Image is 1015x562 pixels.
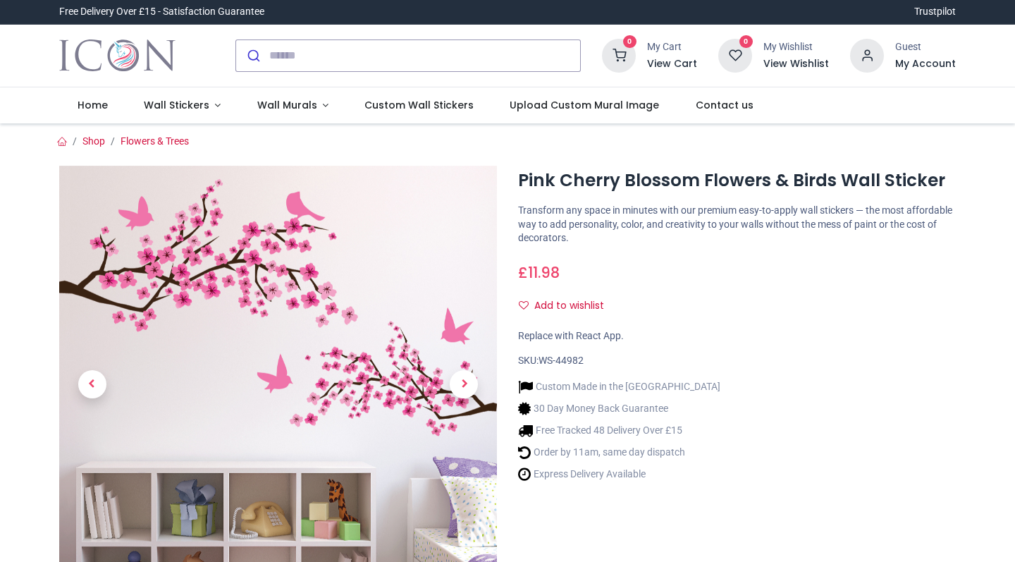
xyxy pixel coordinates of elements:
[519,300,529,310] i: Add to wishlist
[121,135,189,147] a: Flowers & Trees
[431,231,497,538] a: Next
[895,57,956,71] a: My Account
[518,204,956,245] p: Transform any space in minutes with our premium easy-to-apply wall stickers — the most affordable...
[763,40,829,54] div: My Wishlist
[518,329,956,343] div: Replace with React App.
[602,49,636,60] a: 0
[718,49,752,60] a: 0
[763,57,829,71] a: View Wishlist
[518,354,956,368] div: SKU:
[528,262,560,283] span: 11.98
[518,445,720,460] li: Order by 11am, same day dispatch
[125,87,239,124] a: Wall Stickers
[623,35,636,49] sup: 0
[539,355,584,366] span: WS-44982
[59,36,176,75] img: Icon Wall Stickers
[59,5,264,19] div: Free Delivery Over £15 - Satisfaction Guarantee
[518,169,956,193] h1: Pink Cherry Blossom Flowers & Birds Wall Sticker
[450,370,478,398] span: Next
[696,98,753,112] span: Contact us
[518,467,720,482] li: Express Delivery Available
[59,231,125,538] a: Previous
[78,370,106,398] span: Previous
[239,87,347,124] a: Wall Murals
[895,40,956,54] div: Guest
[647,57,697,71] a: View Cart
[144,98,209,112] span: Wall Stickers
[364,98,474,112] span: Custom Wall Stickers
[518,379,720,394] li: Custom Made in the [GEOGRAPHIC_DATA]
[510,98,659,112] span: Upload Custom Mural Image
[236,40,269,71] button: Submit
[59,36,176,75] a: Logo of Icon Wall Stickers
[518,401,720,416] li: 30 Day Money Back Guarantee
[914,5,956,19] a: Trustpilot
[257,98,317,112] span: Wall Murals
[647,40,697,54] div: My Cart
[518,262,560,283] span: £
[518,294,616,318] button: Add to wishlistAdd to wishlist
[78,98,108,112] span: Home
[739,35,753,49] sup: 0
[82,135,105,147] a: Shop
[518,423,720,438] li: Free Tracked 48 Delivery Over £15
